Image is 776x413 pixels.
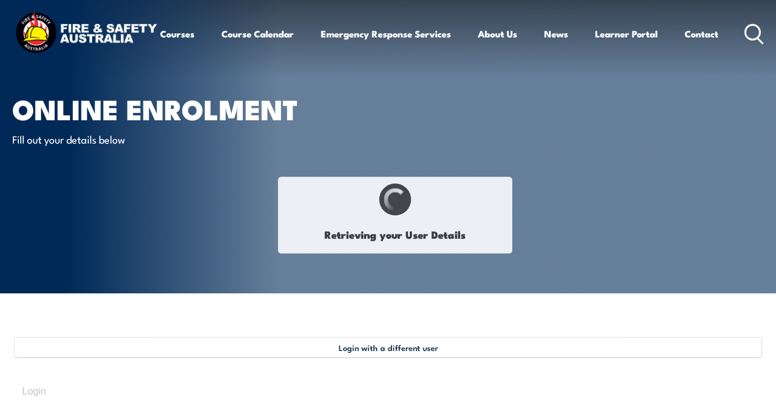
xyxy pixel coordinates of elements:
p: Fill out your details below [12,132,236,146]
a: About Us [478,19,517,48]
a: Learner Portal [595,19,658,48]
a: Courses [160,19,194,48]
a: Contact [685,19,718,48]
span: Login with a different user [339,342,438,352]
a: News [544,19,568,48]
a: Emergency Response Services [321,19,451,48]
h1: Retrieving your User Details [285,222,505,246]
a: Course Calendar [221,19,294,48]
h1: Online Enrolment [12,96,315,120]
